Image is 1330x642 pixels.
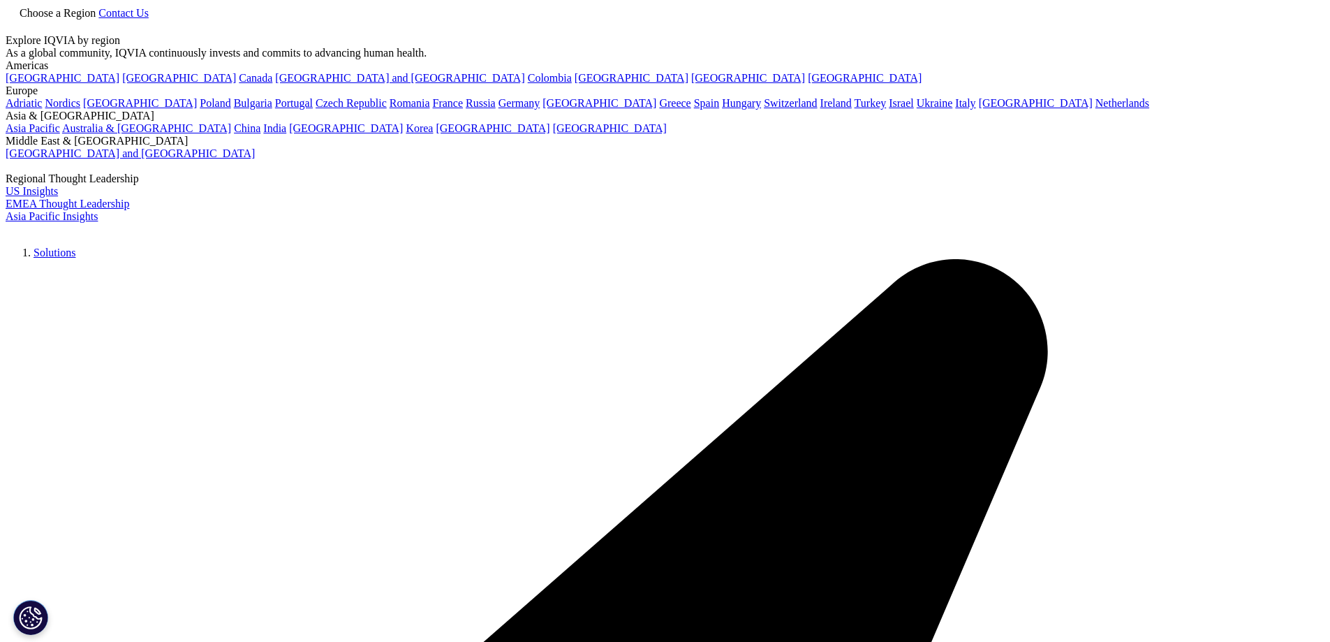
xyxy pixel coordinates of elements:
a: Germany [498,97,540,109]
a: Hungary [722,97,761,109]
a: EMEA Thought Leadership [6,198,129,210]
a: Canada [239,72,272,84]
a: [GEOGRAPHIC_DATA] and [GEOGRAPHIC_DATA] [6,147,255,159]
a: Czech Republic [316,97,387,109]
a: Colombia [528,72,572,84]
a: India [263,122,286,134]
span: Choose a Region [20,7,96,19]
a: [GEOGRAPHIC_DATA] [553,122,667,134]
a: Netherlands [1095,97,1149,109]
a: [GEOGRAPHIC_DATA] [6,72,119,84]
a: [GEOGRAPHIC_DATA] [122,72,236,84]
a: Australia & [GEOGRAPHIC_DATA] [62,122,231,134]
a: Romania [390,97,430,109]
a: Contact Us [98,7,149,19]
a: Spain [694,97,719,109]
div: Regional Thought Leadership [6,173,1324,185]
a: Asia Pacific Insights [6,210,98,222]
div: Asia & [GEOGRAPHIC_DATA] [6,110,1324,122]
a: Nordics [45,97,80,109]
a: [GEOGRAPHIC_DATA] [691,72,805,84]
a: [GEOGRAPHIC_DATA] [289,122,403,134]
div: As a global community, IQVIA continuously invests and commits to advancing human health. [6,47,1324,59]
a: Russia [466,97,496,109]
a: Asia Pacific [6,122,60,134]
a: Korea [406,122,433,134]
a: [GEOGRAPHIC_DATA] [575,72,688,84]
div: Europe [6,85,1324,97]
a: France [433,97,464,109]
a: China [234,122,260,134]
a: Ireland [820,97,852,109]
a: [GEOGRAPHIC_DATA] [83,97,197,109]
a: Israel [889,97,914,109]
a: [GEOGRAPHIC_DATA] [436,122,549,134]
a: [GEOGRAPHIC_DATA] and [GEOGRAPHIC_DATA] [275,72,524,84]
a: Adriatic [6,97,42,109]
a: Portugal [275,97,313,109]
a: Poland [200,97,230,109]
div: Middle East & [GEOGRAPHIC_DATA] [6,135,1324,147]
a: [GEOGRAPHIC_DATA] [808,72,922,84]
a: Turkey [855,97,887,109]
a: Solutions [34,247,75,258]
div: Explore IQVIA by region [6,34,1324,47]
a: Switzerland [764,97,817,109]
a: Ukraine [917,97,953,109]
a: US Insights [6,185,58,197]
button: Cookies Settings [13,600,48,635]
a: Greece [659,97,690,109]
a: Italy [955,97,975,109]
a: [GEOGRAPHIC_DATA] [979,97,1093,109]
a: Bulgaria [234,97,272,109]
div: Americas [6,59,1324,72]
a: [GEOGRAPHIC_DATA] [542,97,656,109]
